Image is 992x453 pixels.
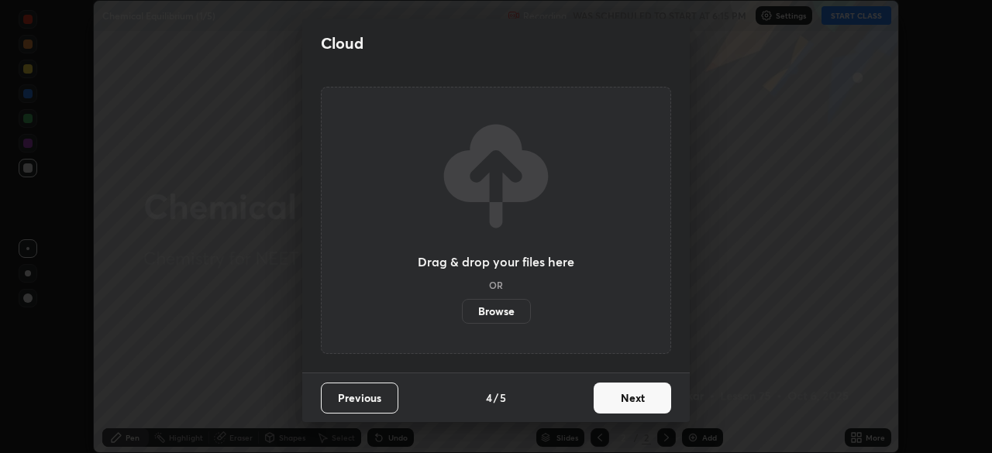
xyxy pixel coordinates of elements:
[489,280,503,290] h5: OR
[321,33,363,53] h2: Cloud
[486,390,492,406] h4: 4
[321,383,398,414] button: Previous
[594,383,671,414] button: Next
[500,390,506,406] h4: 5
[494,390,498,406] h4: /
[418,256,574,268] h3: Drag & drop your files here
